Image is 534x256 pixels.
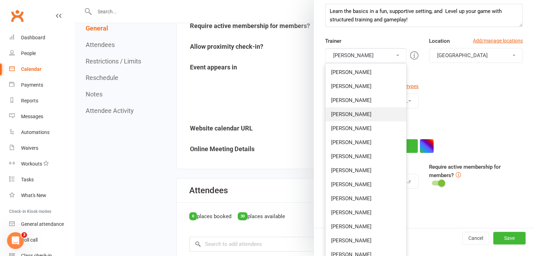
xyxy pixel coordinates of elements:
div: Dashboard [21,35,45,40]
a: [PERSON_NAME] [325,93,407,107]
a: [PERSON_NAME] [325,191,407,206]
a: [PERSON_NAME] [325,234,407,248]
button: Cancel [462,232,489,244]
button: [GEOGRAPHIC_DATA] [429,48,523,63]
a: [PERSON_NAME] [325,65,407,79]
a: Dashboard [9,30,74,46]
a: Add/manage locations [473,37,523,45]
button: Save [493,232,526,244]
a: [PERSON_NAME] [325,220,407,234]
label: Require active membership for members? [429,164,501,178]
div: What's New [21,193,46,198]
iframe: Intercom live chat [7,232,24,249]
a: Messages [9,109,74,124]
a: Reports [9,93,74,109]
a: [PERSON_NAME] [325,206,407,220]
a: What's New [9,188,74,203]
a: Waivers [9,140,74,156]
div: Messages [21,114,43,119]
a: Calendar [9,61,74,77]
div: Workouts [21,161,42,167]
a: [PERSON_NAME] [325,135,407,149]
a: [PERSON_NAME] [325,107,407,121]
div: Payments [21,82,43,88]
label: Location [429,37,450,45]
a: [PERSON_NAME] [325,177,407,191]
a: [PERSON_NAME] [325,149,407,163]
button: [PERSON_NAME] [325,48,407,63]
a: Workouts [9,156,74,172]
a: [PERSON_NAME] [325,121,407,135]
div: Reports [21,98,38,103]
a: Roll call [9,232,74,248]
div: General attendance [21,221,64,227]
a: [PERSON_NAME] [325,79,407,93]
div: Roll call [21,237,38,243]
a: [PERSON_NAME] [325,163,407,177]
a: Payments [9,77,74,93]
a: Tasks [9,172,74,188]
label: Trainer [325,37,341,45]
div: People [21,50,36,56]
div: Calendar [21,66,41,72]
div: Automations [21,129,50,135]
span: 3 [21,232,27,238]
a: People [9,46,74,61]
div: Waivers [21,145,38,151]
a: Automations [9,124,74,140]
a: General attendance kiosk mode [9,216,74,232]
span: [GEOGRAPHIC_DATA] [437,52,488,59]
a: Clubworx [8,7,26,25]
div: Tasks [21,177,34,182]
